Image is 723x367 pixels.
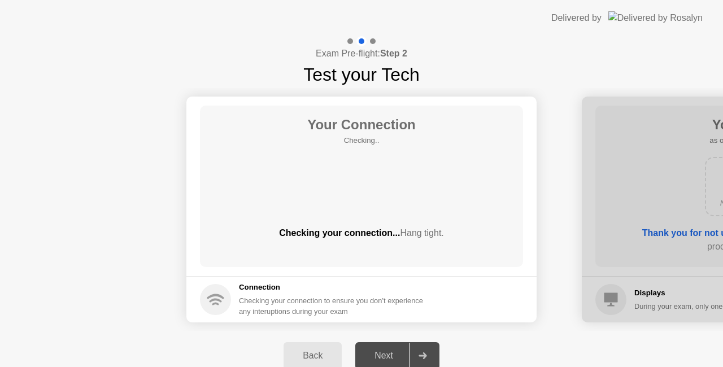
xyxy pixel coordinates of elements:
[316,47,407,60] h4: Exam Pre-flight:
[239,295,430,317] div: Checking your connection to ensure you don’t experience any interuptions during your exam
[200,226,523,240] div: Checking your connection...
[380,49,407,58] b: Step 2
[400,228,443,238] span: Hang tight.
[239,282,430,293] h5: Connection
[307,135,416,146] h5: Checking..
[551,11,602,25] div: Delivered by
[608,11,703,24] img: Delivered by Rosalyn
[287,351,338,361] div: Back
[303,61,420,88] h1: Test your Tech
[307,115,416,135] h1: Your Connection
[359,351,409,361] div: Next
